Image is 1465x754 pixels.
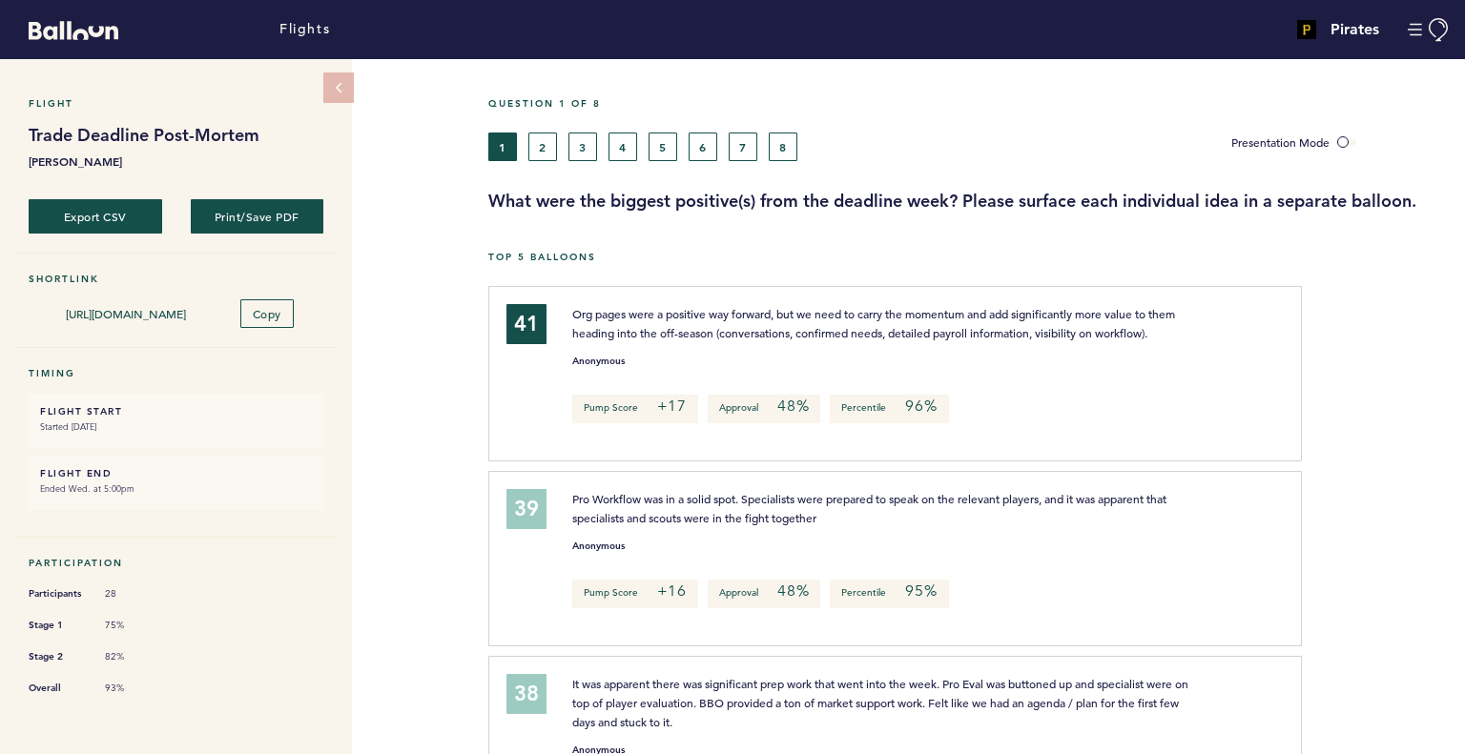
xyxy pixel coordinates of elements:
[777,581,809,601] em: 48%
[657,397,687,416] em: +17
[1331,18,1379,41] h4: Pirates
[488,190,1451,213] h3: What were the biggest positive(s) from the deadline week? Please surface each individual idea in ...
[708,395,820,423] p: Approval
[29,199,162,234] button: Export CSV
[29,97,323,110] h5: Flight
[105,650,162,663] span: 82%
[905,397,937,416] em: 96%
[29,647,86,666] span: Stage 2
[105,587,162,601] span: 28
[29,367,323,379] h5: Timing
[40,467,312,479] h6: FLIGHT END
[572,395,698,423] p: Pump Score
[29,679,86,698] span: Overall
[506,304,547,344] div: 41
[572,676,1191,729] span: It was apparent there was significant prep work that went into the week. Pro Eval was buttoned up...
[568,132,597,161] button: 3
[657,581,687,601] em: +16
[279,19,330,40] a: Flights
[29,584,86,603] span: Participants
[40,479,312,499] small: Ended Wed. at 5:00pm
[240,299,294,328] button: Copy
[40,418,312,437] small: Started [DATE]
[769,132,797,161] button: 8
[506,489,547,529] div: 39
[29,616,86,635] span: Stage 1
[105,619,162,632] span: 75%
[488,132,517,161] button: 1
[905,581,937,601] em: 95%
[253,306,281,321] span: Copy
[105,682,162,695] span: 93%
[488,97,1451,110] h5: Question 1 of 8
[830,395,948,423] p: Percentile
[572,357,625,366] small: Anonymous
[29,557,323,569] h5: Participation
[777,397,809,416] em: 48%
[506,674,547,714] div: 38
[29,124,323,147] h1: Trade Deadline Post-Mortem
[572,491,1169,525] span: Pro Workflow was in a solid spot. Specialists were prepared to speak on the relevant players, and...
[29,21,118,40] svg: Balloon
[572,580,698,608] p: Pump Score
[29,152,323,171] b: [PERSON_NAME]
[528,132,557,161] button: 2
[689,132,717,161] button: 6
[708,580,820,608] p: Approval
[29,273,323,285] h5: Shortlink
[1408,18,1451,42] button: Manage Account
[191,199,324,234] button: Print/Save PDF
[830,580,948,608] p: Percentile
[609,132,637,161] button: 4
[14,19,118,39] a: Balloon
[729,132,757,161] button: 7
[572,541,625,551] small: Anonymous
[1231,134,1330,150] span: Presentation Mode
[649,132,677,161] button: 5
[572,306,1178,340] span: Org pages were a positive way forward, but we need to carry the momentum and add significantly mo...
[488,251,1451,263] h5: Top 5 Balloons
[40,405,312,418] h6: FLIGHT START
